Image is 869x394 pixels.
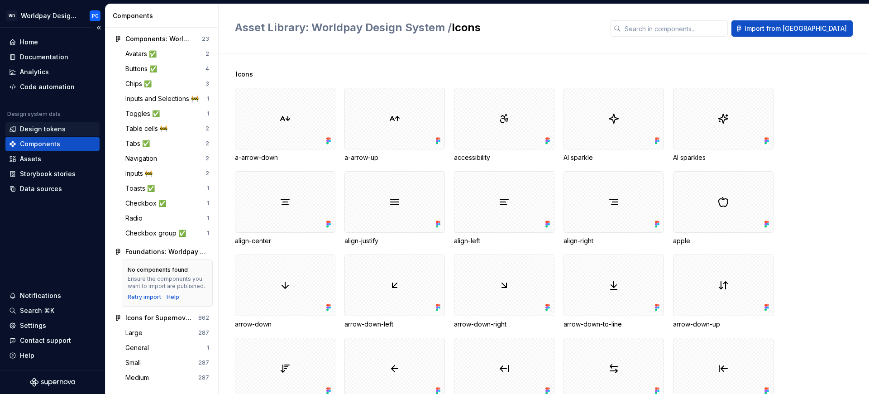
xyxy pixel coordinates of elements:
div: AI sparkle [563,153,664,162]
div: Inputs 🚧 [125,169,156,178]
a: Avatars ✅2 [122,47,213,61]
a: Analytics [5,65,100,79]
div: Medium [125,373,153,382]
svg: Supernova Logo [30,378,75,387]
a: Data sources [5,182,100,196]
a: Table cells 🚧2 [122,121,213,136]
div: 287 [198,374,209,381]
div: Foundations: Worldpay Design System [125,247,209,256]
a: Documentation [5,50,100,64]
div: Contact support [20,336,71,345]
div: 1 [207,110,209,117]
div: AI sparkles [673,88,774,162]
a: Large287 [122,326,213,340]
div: Components: Worldpay Design System [125,34,193,43]
a: Code automation [5,80,100,94]
div: 1 [207,215,209,222]
div: Assets [20,154,41,163]
div: Help [167,293,179,301]
div: Checkbox ✅ [125,199,170,208]
div: 3 [205,80,209,87]
div: Table cells 🚧 [125,124,171,133]
div: AI sparkles [673,153,774,162]
div: align-center [235,236,335,245]
div: 2 [205,140,209,147]
a: Settings [5,318,100,333]
div: apple [673,171,774,245]
div: 287 [198,359,209,366]
div: align-right [563,236,664,245]
a: Design tokens [5,122,100,136]
button: Retry import [128,293,161,301]
div: Worldpay Design System [21,11,79,20]
span: Asset Library: Worldpay Design System / [235,21,452,34]
a: Chips ✅3 [122,77,213,91]
div: Toggles ✅ [125,109,163,118]
div: Documentation [20,53,68,62]
button: WDWorldpay Design SystemPC [2,6,103,25]
div: align-left [454,236,554,245]
div: arrow-down-to-line [563,320,664,329]
button: Help [5,348,100,363]
div: 1 [207,200,209,207]
div: Help [20,351,34,360]
div: PC [92,12,99,19]
div: apple [673,236,774,245]
a: Icons for Supernova Test862 [111,311,213,325]
div: align-justify [344,236,445,245]
a: Checkbox group ✅1 [122,226,213,240]
div: Components [113,11,215,20]
div: Avatars ✅ [125,49,160,58]
a: Assets [5,152,100,166]
a: Inputs 🚧2 [122,166,213,181]
div: Checkbox group ✅ [125,229,190,238]
button: Collapse sidebar [92,21,105,34]
a: Components [5,137,100,151]
a: Checkbox ✅1 [122,196,213,211]
div: arrow-down-up [673,255,774,329]
input: Search in components... [621,20,728,37]
div: align-left [454,171,554,245]
div: Analytics [20,67,49,77]
div: a-arrow-down [235,88,335,162]
div: Chips ✅ [125,79,155,88]
div: arrow-down-right [454,320,554,329]
div: General [125,343,153,352]
div: 1 [207,344,209,351]
div: Data sources [20,184,62,193]
div: a-arrow-up [344,88,445,162]
div: a-arrow-up [344,153,445,162]
div: Design system data [7,111,61,118]
div: align-center [235,171,335,245]
a: Buttons ✅4 [122,62,213,76]
div: 287 [198,329,209,336]
div: 2 [205,50,209,58]
a: General1 [122,341,213,355]
div: Search ⌘K [20,306,54,315]
div: 862 [198,314,209,322]
a: Small287 [122,356,213,370]
div: align-right [563,171,664,245]
button: Contact support [5,333,100,348]
button: Import from [GEOGRAPHIC_DATA] [731,20,853,37]
button: Notifications [5,288,100,303]
div: Code automation [20,82,75,91]
div: AI sparkle [563,88,664,162]
div: Large [125,328,146,337]
div: Buttons ✅ [125,64,161,73]
div: arrow-down-to-line [563,255,664,329]
a: Foundations: Worldpay Design System [111,245,213,259]
div: 4 [205,65,209,72]
div: 1 [207,95,209,102]
span: Icons [236,70,253,79]
div: No components found [128,266,188,274]
button: Search ⌘K [5,303,100,318]
a: Components: Worldpay Design System23 [111,32,213,46]
a: Inputs and Selections 🚧1 [122,91,213,106]
div: 1 [207,230,209,237]
a: Tabs ✅2 [122,136,213,151]
div: 1 [207,185,209,192]
div: arrow-down-left [344,255,445,329]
